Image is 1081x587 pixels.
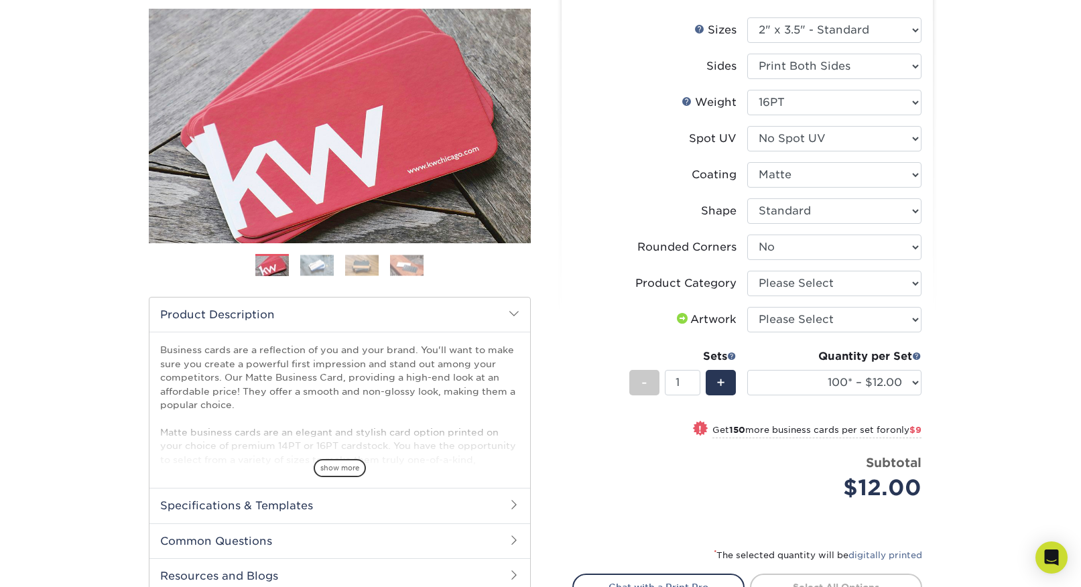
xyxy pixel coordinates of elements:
[909,425,921,435] span: $9
[866,455,921,470] strong: Subtotal
[674,312,737,328] div: Artwork
[682,94,737,111] div: Weight
[692,167,737,183] div: Coating
[149,488,530,523] h2: Specifications & Templates
[629,348,737,365] div: Sets
[848,550,922,560] a: digitally printed
[160,343,519,534] p: Business cards are a reflection of you and your brand. You'll want to make sure you create a powe...
[716,373,725,393] span: +
[345,255,379,275] img: Business Cards 03
[694,22,737,38] div: Sizes
[729,425,745,435] strong: 150
[747,348,921,365] div: Quantity per Set
[390,255,424,275] img: Business Cards 04
[714,550,922,560] small: The selected quantity will be
[641,373,647,393] span: -
[689,131,737,147] div: Spot UV
[300,255,334,275] img: Business Cards 02
[698,422,702,436] span: !
[635,275,737,291] div: Product Category
[706,58,737,74] div: Sides
[890,425,921,435] span: only
[255,249,289,283] img: Business Cards 01
[712,425,921,438] small: Get more business cards per set for
[637,239,737,255] div: Rounded Corners
[149,298,530,332] h2: Product Description
[314,459,366,477] span: show more
[701,203,737,219] div: Shape
[757,472,921,504] div: $12.00
[149,523,530,558] h2: Common Questions
[1035,541,1068,574] div: Open Intercom Messenger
